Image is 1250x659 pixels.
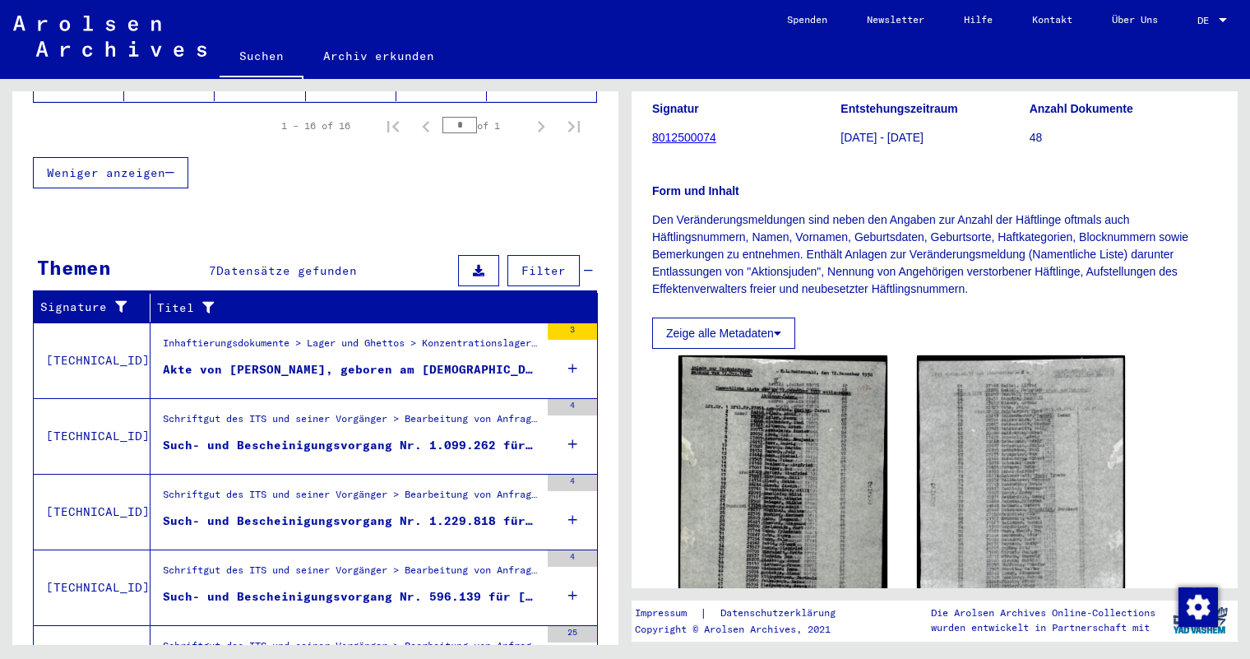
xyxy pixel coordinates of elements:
[377,109,410,142] button: First page
[652,131,716,144] a: 8012500074
[1169,600,1231,641] img: yv_logo.png
[34,323,150,398] td: [TECHNICAL_ID]
[40,295,154,321] div: Signature
[840,129,1028,146] p: [DATE] - [DATE]
[163,336,539,359] div: Inhaftierungsdokumente > Lager und Ghettos > Konzentrationslager [GEOGRAPHIC_DATA] > Individuelle...
[163,361,539,378] div: Akte von [PERSON_NAME], geboren am [DEMOGRAPHIC_DATA]
[163,513,539,530] div: Such- und Bescheinigungsvorgang Nr. 1.229.818 für [PERSON_NAME] geboren [DEMOGRAPHIC_DATA]
[37,253,111,282] div: Themen
[34,474,150,550] td: [TECHNICAL_ID]
[548,626,597,643] div: 25
[209,263,216,278] span: 7
[931,620,1155,635] p: wurden entwickelt in Partnerschaft mit
[931,606,1155,620] p: Die Arolsen Archives Online-Collections
[1030,129,1217,146] p: 48
[635,605,855,622] div: |
[216,263,357,278] span: Datensätze gefunden
[1178,587,1218,627] img: Zustimmung ändern
[558,109,590,142] button: Last page
[33,157,188,188] button: Weniger anzeigen
[163,437,539,454] div: Such- und Bescheinigungsvorgang Nr. 1.099.262 für [PERSON_NAME] geboren [DEMOGRAPHIC_DATA]
[548,475,597,491] div: 4
[163,563,539,586] div: Schriftgut des ITS und seiner Vorgänger > Bearbeitung von Anfragen > Fallbezogene [MEDICAL_DATA] ...
[678,355,887,621] img: 001.jpg
[548,550,597,567] div: 4
[917,355,1126,626] img: 002.jpg
[163,588,539,606] div: Such- und Bescheinigungsvorgang Nr. 596.139 für [PERSON_NAME] geboren [DEMOGRAPHIC_DATA]
[1197,15,1215,26] span: DE
[840,102,957,115] b: Entstehungszeitraum
[157,295,581,321] div: Titel
[525,109,558,142] button: Next page
[548,399,597,415] div: 4
[635,605,700,622] a: Impressum
[442,118,525,133] div: of 1
[303,36,454,76] a: Archiv erkunden
[548,323,597,340] div: 3
[163,411,539,434] div: Schriftgut des ITS und seiner Vorgänger > Bearbeitung von Anfragen > Fallbezogene [MEDICAL_DATA] ...
[163,487,539,510] div: Schriftgut des ITS und seiner Vorgänger > Bearbeitung von Anfragen > Fallbezogene [MEDICAL_DATA] ...
[707,605,855,622] a: Datenschutzerklärung
[281,118,350,133] div: 1 – 16 of 16
[1030,102,1133,115] b: Anzahl Dokumente
[635,622,855,637] p: Copyright © Arolsen Archives, 2021
[652,102,699,115] b: Signatur
[652,211,1217,298] p: Den Veränderungsmeldungen sind neben den Angaben zur Anzahl der Häftlinge oftmals auch Häftlingsn...
[410,109,442,142] button: Previous page
[652,184,739,197] b: Form und Inhalt
[652,318,795,349] button: Zeige alle Metadaten
[157,299,565,317] div: Titel
[34,398,150,474] td: [TECHNICAL_ID]
[47,165,165,180] span: Weniger anzeigen
[34,550,150,625] td: [TECHNICAL_ID]
[521,263,566,278] span: Filter
[13,16,206,57] img: Arolsen_neg.svg
[1178,587,1217,626] div: Zustimmung ändern
[220,36,303,79] a: Suchen
[507,255,580,286] button: Filter
[40,299,137,316] div: Signature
